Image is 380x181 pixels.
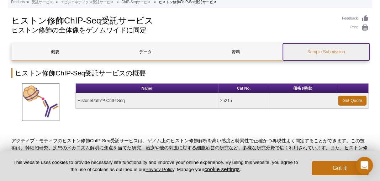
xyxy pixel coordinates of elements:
[192,43,279,60] a: 資料
[356,157,373,174] div: Open Intercom Messenger
[11,15,335,25] h1: ヒストン修飾ChIP-Seq受託サービス
[11,137,369,166] p: アクティブ・モティフのヒストン修飾ChIP-Seq受託サービスは、ゲノム上のヒストン修飾解析を高い感度と特異性で正確かつ再現性よく同定することができます。この技術は、幹細胞研究、疾患のメカニズム...
[283,43,369,60] a: Sample Submission
[11,68,369,78] h2: ヒストン修飾ChIP-Seq受託サービスの概要
[76,84,218,93] th: Name
[11,159,300,173] p: This website uses cookies to provide necessary site functionality and improve your online experie...
[218,93,270,108] td: 25215
[12,43,98,60] a: 概要
[76,93,218,108] td: HistonePath™ ChIP-Seq
[218,84,270,93] th: Cat No.
[342,24,369,32] a: Print
[22,83,59,121] img: Histone Modifications
[312,161,369,175] button: Got it!
[269,84,336,93] th: 価格 (税抜)
[204,166,239,172] button: cookie settings
[342,15,369,22] a: Feedback
[102,43,189,60] a: データ
[11,27,335,33] h2: ヒストン修飾の全体像をゲノムワイドに同定
[146,167,174,172] a: Privacy Policy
